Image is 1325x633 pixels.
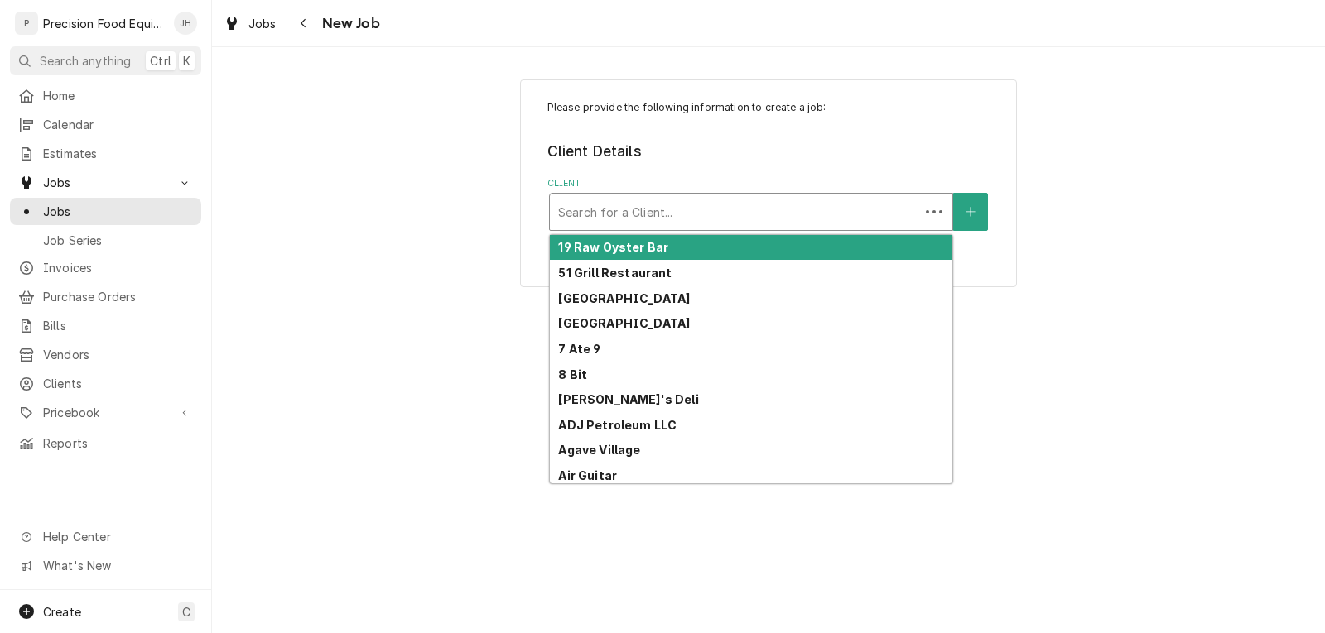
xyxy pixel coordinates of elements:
[43,203,193,220] span: Jobs
[520,79,1017,287] div: Job Create/Update
[10,552,201,579] a: Go to What's New
[217,10,283,37] a: Jobs
[43,232,193,249] span: Job Series
[10,140,201,167] a: Estimates
[43,317,193,334] span: Bills
[43,259,193,276] span: Invoices
[558,392,698,406] strong: [PERSON_NAME]'s Deli
[43,434,193,452] span: Reports
[10,370,201,397] a: Clients
[150,52,171,70] span: Ctrl
[547,100,990,231] div: Job Create/Update Form
[966,206,976,218] svg: Create New Client
[43,605,81,619] span: Create
[10,111,201,138] a: Calendar
[43,15,165,32] div: Precision Food Equipment LLC
[10,198,201,225] a: Jobs
[10,523,201,550] a: Go to Help Center
[558,291,690,305] strong: [GEOGRAPHIC_DATA]
[547,141,990,162] legend: Client Details
[558,316,690,330] strong: [GEOGRAPHIC_DATA]
[43,87,193,104] span: Home
[291,10,317,36] button: Navigate back
[558,468,617,482] strong: Air Guitar
[43,145,193,162] span: Estimates
[558,342,600,356] strong: 7 Ate 9
[43,404,168,421] span: Pricebook
[10,341,201,368] a: Vendors
[43,375,193,392] span: Clients
[10,82,201,109] a: Home
[43,288,193,305] span: Purchase Orders
[43,557,191,574] span: What's New
[43,116,193,133] span: Calendar
[15,12,38,35] div: P
[547,100,990,115] p: Please provide the following information to create a job:
[43,528,191,545] span: Help Center
[547,177,990,231] div: Client
[174,12,197,35] div: Jason Hertel's Avatar
[43,346,193,363] span: Vendors
[10,429,201,457] a: Reports
[182,603,190,621] span: C
[558,367,587,381] strong: 8 Bit
[10,227,201,254] a: Job Series
[43,174,168,191] span: Jobs
[10,169,201,196] a: Go to Jobs
[10,46,201,75] button: Search anythingCtrlK
[40,52,131,70] span: Search anything
[317,12,380,35] span: New Job
[10,254,201,281] a: Invoices
[10,399,201,426] a: Go to Pricebook
[547,177,990,190] label: Client
[953,193,988,231] button: Create New Client
[10,312,201,339] a: Bills
[248,15,277,32] span: Jobs
[558,240,668,254] strong: 19 Raw Oyster Bar
[558,266,672,280] strong: 51 Grill Restaurant
[558,418,677,432] strong: ADJ Petroleum LLC
[558,443,640,457] strong: Agave Village
[174,12,197,35] div: JH
[10,283,201,310] a: Purchase Orders
[183,52,190,70] span: K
